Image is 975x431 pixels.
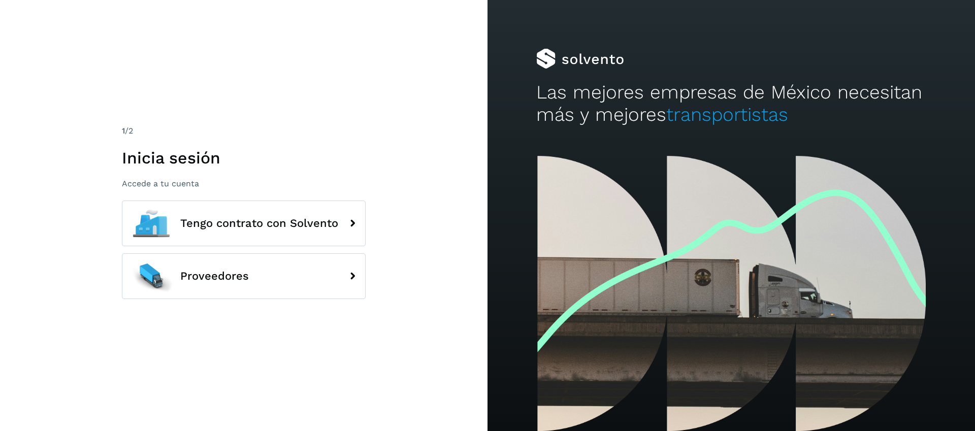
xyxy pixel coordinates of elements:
[122,253,366,299] button: Proveedores
[122,148,366,168] h1: Inicia sesión
[180,270,249,282] span: Proveedores
[122,125,366,137] div: /2
[122,126,125,136] span: 1
[180,217,338,229] span: Tengo contrato con Solvento
[666,104,788,125] span: transportistas
[536,81,926,126] h2: Las mejores empresas de México necesitan más y mejores
[122,201,366,246] button: Tengo contrato con Solvento
[122,179,366,188] p: Accede a tu cuenta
